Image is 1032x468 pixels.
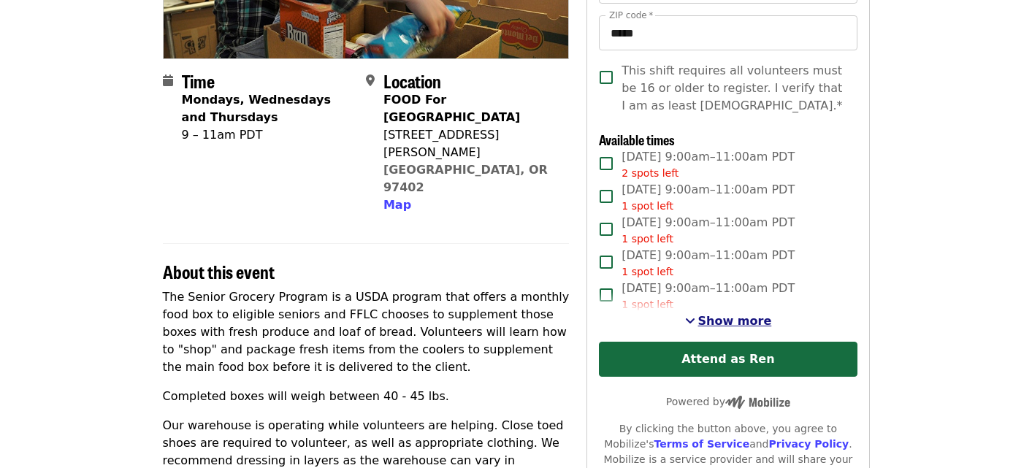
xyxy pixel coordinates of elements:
[163,258,275,284] span: About this event
[622,233,673,245] span: 1 spot left
[599,342,857,377] button: Attend as Ren
[685,312,772,330] button: See more timeslots
[383,198,411,212] span: Map
[383,163,548,194] a: [GEOGRAPHIC_DATA], OR 97402
[654,438,749,450] a: Terms of Service
[622,148,795,181] span: [DATE] 9:00am–11:00am PDT
[698,314,772,328] span: Show more
[182,93,332,124] strong: Mondays, Wednesdays and Thursdays
[163,388,570,405] p: Completed boxes will weigh between 40 - 45 lbs.
[622,266,673,277] span: 1 spot left
[163,288,570,376] p: The Senior Grocery Program is a USDA program that offers a monthly food box to eligible seniors a...
[622,200,673,212] span: 1 spot left
[366,74,375,88] i: map-marker-alt icon
[622,299,673,310] span: 1 spot left
[622,214,795,247] span: [DATE] 9:00am–11:00am PDT
[182,68,215,93] span: Time
[599,130,675,149] span: Available times
[599,15,857,50] input: ZIP code
[383,68,441,93] span: Location
[163,74,173,88] i: calendar icon
[768,438,849,450] a: Privacy Policy
[383,93,520,124] strong: FOOD For [GEOGRAPHIC_DATA]
[622,280,795,312] span: [DATE] 9:00am–11:00am PDT
[622,62,845,115] span: This shift requires all volunteers must be 16 or older to register. I verify that I am as least [...
[609,11,653,20] label: ZIP code
[383,196,411,214] button: Map
[383,126,557,161] div: [STREET_ADDRESS][PERSON_NAME]
[622,181,795,214] span: [DATE] 9:00am–11:00am PDT
[622,247,795,280] span: [DATE] 9:00am–11:00am PDT
[725,396,790,409] img: Powered by Mobilize
[622,167,679,179] span: 2 spots left
[666,396,790,407] span: Powered by
[182,126,354,144] div: 9 – 11am PDT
